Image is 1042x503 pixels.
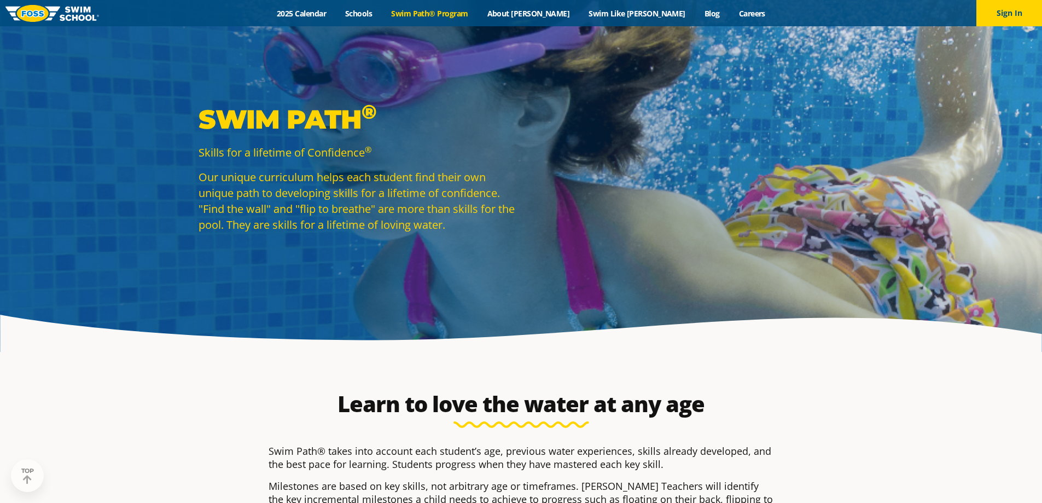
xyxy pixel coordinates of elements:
p: Swim Path® takes into account each student’s age, previous water experiences, skills already deve... [269,444,774,471]
a: Blog [695,8,729,19]
h2: Learn to love the water at any age [263,391,779,417]
sup: ® [365,144,371,155]
a: Swim Path® Program [382,8,478,19]
a: Swim Like [PERSON_NAME] [579,8,695,19]
a: 2025 Calendar [267,8,336,19]
a: About [PERSON_NAME] [478,8,579,19]
a: Careers [729,8,775,19]
sup: ® [362,100,376,124]
img: FOSS Swim School Logo [5,5,99,22]
p: Our unique curriculum helps each student find their own unique path to developing skills for a li... [199,169,516,233]
div: TOP [21,467,34,484]
a: Schools [336,8,382,19]
p: Swim Path [199,103,516,136]
p: Skills for a lifetime of Confidence [199,144,516,160]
